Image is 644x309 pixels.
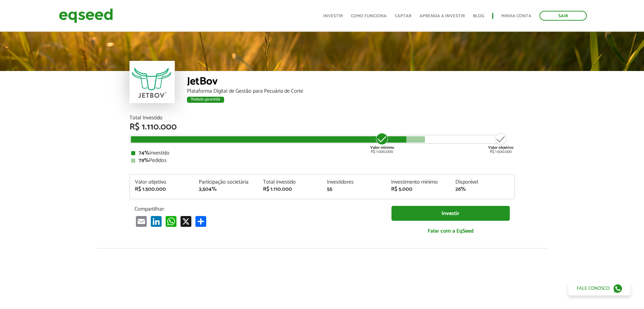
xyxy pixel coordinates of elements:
[149,216,163,227] a: LinkedIn
[488,132,514,154] div: R$ 1.500.000
[488,144,514,151] strong: Valor objetivo
[135,180,189,185] div: Valor objetivo
[135,187,189,192] div: R$ 1.500.000
[455,187,509,192] div: 26%
[568,281,630,295] a: Fale conosco
[199,180,253,185] div: Participação societária
[187,76,515,89] div: JetBov
[131,158,513,163] div: Pedidos
[59,7,113,25] img: EqSeed
[129,123,515,132] div: R$ 1.110.000
[351,14,387,18] a: Como funciona
[391,180,445,185] div: Investimento mínimo
[135,206,381,212] p: Compartilhar:
[370,144,394,151] strong: Valor mínimo
[391,224,510,238] a: Falar com a EqSeed
[194,216,208,227] a: Compartilhar
[420,14,465,18] a: Aprenda a investir
[473,14,484,18] a: Blog
[501,14,531,18] a: Minha conta
[391,206,510,221] a: Investir
[327,180,381,185] div: Investidores
[327,187,381,192] div: 55
[187,89,515,94] div: Plataforma Digital de Gestão para Pecuária de Corte
[164,216,178,227] a: WhatsApp
[129,115,515,121] div: Total Investido
[199,187,253,192] div: 3,504%
[131,150,513,156] div: Investido
[323,14,343,18] a: Investir
[455,180,509,185] div: Disponível
[139,148,149,158] strong: 74%
[179,216,193,227] a: X
[139,156,149,165] strong: 79%
[263,187,317,192] div: R$ 1.110.000
[540,11,587,21] a: Sair
[395,14,411,18] a: Captar
[369,132,395,154] div: R$ 1.000.000
[391,187,445,192] div: R$ 5.000
[135,216,148,227] a: Email
[263,180,317,185] div: Total investido
[187,97,224,103] div: Rodada garantida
